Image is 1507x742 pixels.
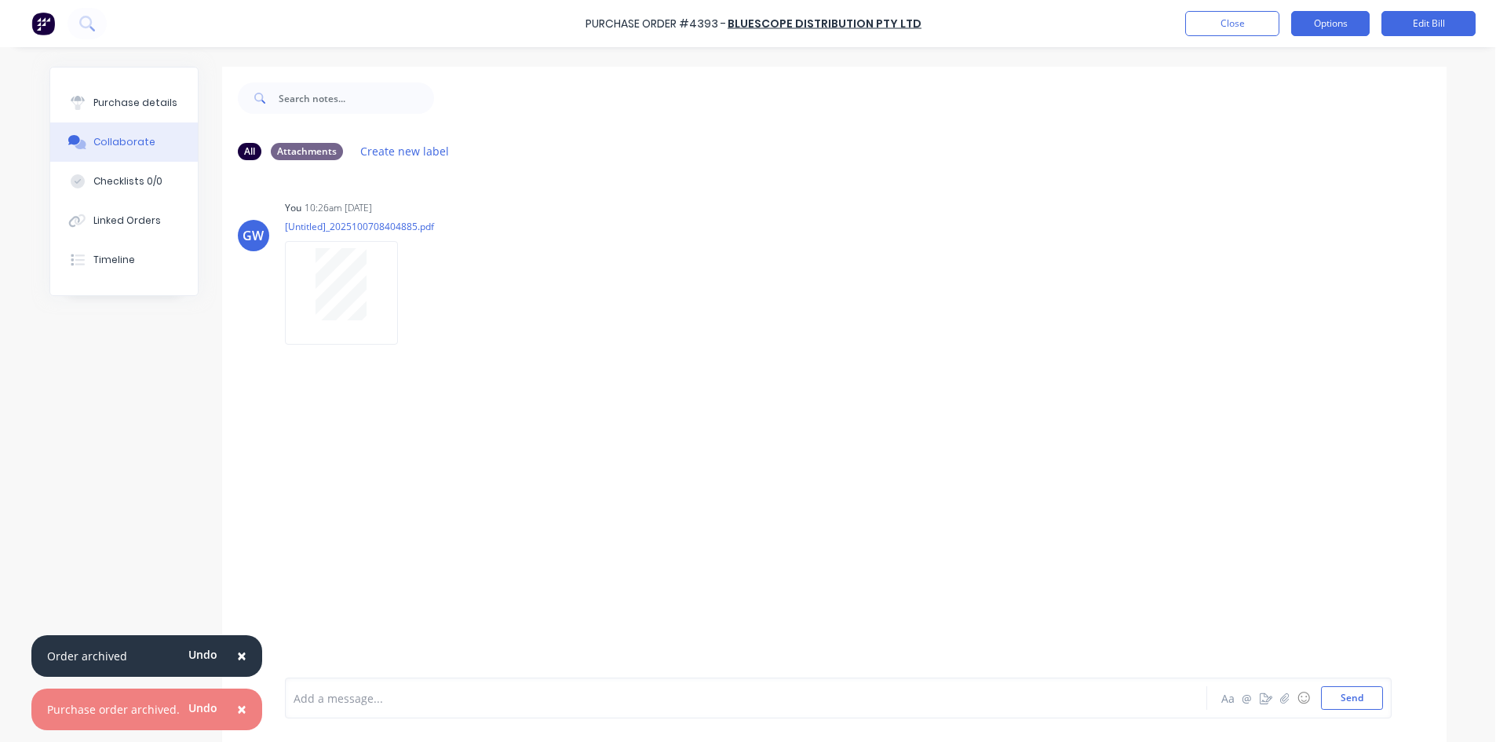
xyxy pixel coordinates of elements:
div: Attachments [271,143,343,160]
div: GW [243,226,264,245]
div: Checklists 0/0 [93,174,162,188]
button: Linked Orders [50,201,198,240]
button: Collaborate [50,122,198,162]
button: Checklists 0/0 [50,162,198,201]
div: Order archived [47,648,127,664]
button: Close [221,638,262,675]
div: Purchase order archived. [47,701,180,718]
input: Search notes... [279,82,434,114]
p: [Untitled]_2025100708404885.pdf [285,220,434,233]
a: Bluescope Distribution Pty Ltd [728,16,921,31]
button: Timeline [50,240,198,280]
button: @ [1238,689,1257,707]
button: Send [1321,686,1383,710]
button: Edit Bill [1381,11,1476,36]
button: Undo [180,643,226,667]
div: You [285,201,301,215]
button: Options [1291,11,1370,36]
button: Purchase details [50,83,198,122]
img: Factory [31,12,55,35]
div: All [238,143,261,160]
span: × [237,698,246,720]
div: Linked Orders [93,214,161,228]
button: Create new label [352,141,458,162]
div: Collaborate [93,135,155,149]
button: Close [221,691,262,729]
button: Undo [180,696,226,720]
div: 10:26am [DATE] [305,201,372,215]
button: ☺ [1294,689,1313,707]
div: Timeline [93,253,135,267]
button: Close [1185,11,1279,36]
div: Purchase Order #4393 - [586,16,726,32]
span: × [237,645,246,667]
div: Purchase details [93,96,177,110]
button: Aa [1219,689,1238,707]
